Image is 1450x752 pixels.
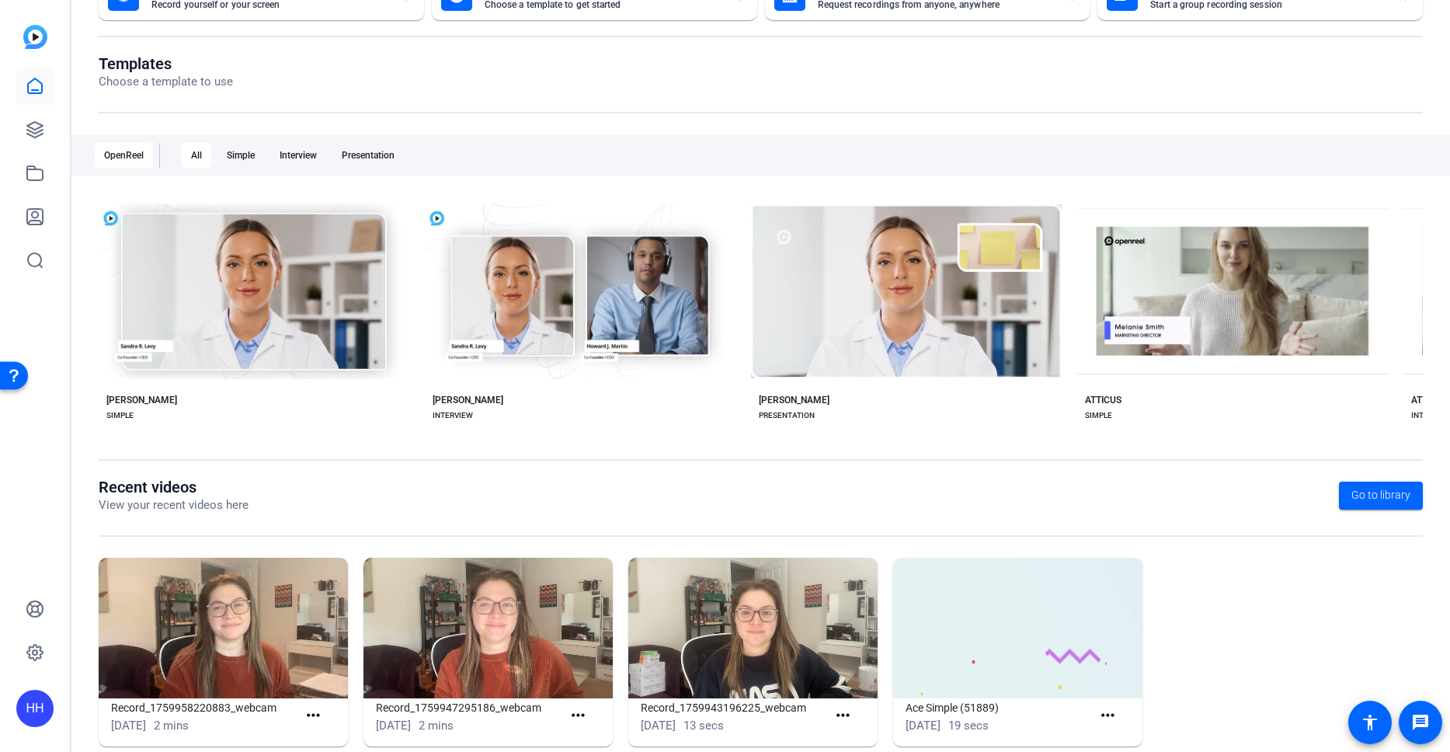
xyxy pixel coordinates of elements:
span: [DATE] [906,719,941,733]
div: SIMPLE [1085,409,1112,422]
span: [DATE] [376,719,411,733]
span: 19 secs [948,719,989,733]
mat-icon: accessibility [1361,713,1379,732]
div: All [182,143,211,168]
span: [DATE] [111,719,146,733]
span: 2 mins [154,719,189,733]
div: Simple [217,143,264,168]
div: Presentation [332,143,404,168]
h1: Record_1759947295186_webcam [376,698,562,717]
div: Interview [270,143,326,168]
div: ATTICUS [1085,394,1121,406]
a: Go to library [1339,482,1423,510]
div: PRESENTATION [759,409,815,422]
img: Record_1759943196225_webcam [628,558,878,698]
div: [PERSON_NAME] [759,394,829,406]
div: ATTICUS [1411,394,1448,406]
h1: Recent videos [99,478,249,496]
span: Go to library [1351,487,1410,503]
h1: Record_1759943196225_webcam [641,698,827,717]
img: Ace Simple (51889) [893,558,1142,698]
div: SIMPLE [106,409,134,422]
span: 13 secs [683,719,724,733]
p: View your recent videos here [99,496,249,514]
span: [DATE] [641,719,676,733]
img: Record_1759958220883_webcam [99,558,348,698]
mat-icon: message [1411,713,1430,732]
div: OpenReel [95,143,153,168]
mat-icon: more_horiz [304,706,323,726]
div: HH [16,690,54,727]
div: INTERVIEW [433,409,473,422]
h1: Templates [99,54,233,73]
div: [PERSON_NAME] [433,394,503,406]
h1: Ace Simple (51889) [906,698,1092,717]
span: 2 mins [419,719,454,733]
img: blue-gradient.svg [23,25,47,49]
h1: Record_1759958220883_webcam [111,698,297,717]
mat-icon: more_horiz [569,706,588,726]
mat-icon: more_horiz [833,706,853,726]
div: [PERSON_NAME] [106,394,177,406]
img: Record_1759947295186_webcam [363,558,613,698]
mat-icon: more_horiz [1098,706,1118,726]
p: Choose a template to use [99,73,233,91]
